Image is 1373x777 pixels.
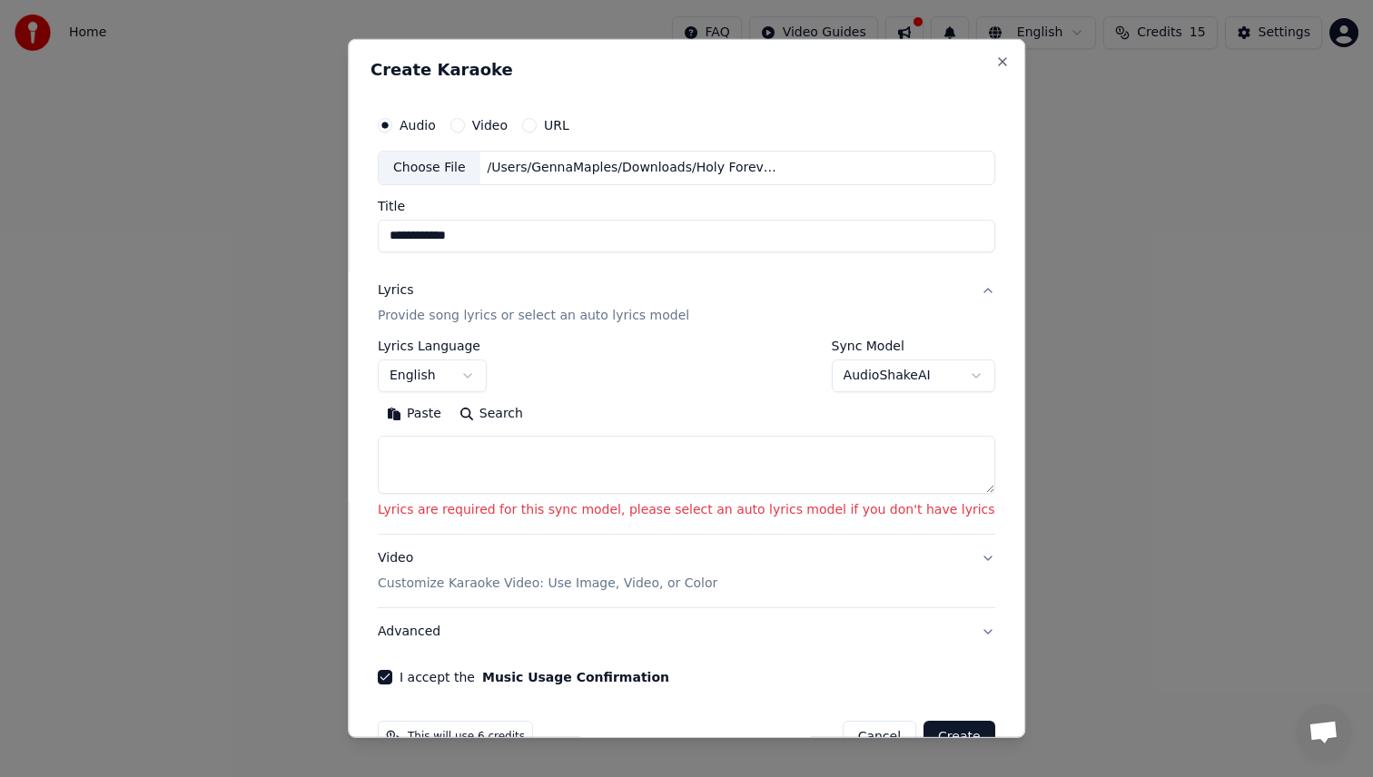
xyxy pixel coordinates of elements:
p: Customize Karaoke Video: Use Image, Video, or Color [378,575,717,593]
button: Advanced [378,608,995,655]
label: Title [378,200,995,212]
div: Choose File [379,152,480,184]
div: Lyrics [378,281,413,300]
span: This will use 6 credits [408,730,525,744]
button: Paste [378,399,450,428]
label: URL [544,119,569,132]
p: Lyrics are required for this sync model, please select an auto lyrics model if you don't have lyrics [378,501,995,519]
button: LyricsProvide song lyrics or select an auto lyrics model [378,267,995,339]
label: I accept the [400,671,669,684]
label: Lyrics Language [378,339,487,352]
label: Audio [400,119,436,132]
button: Create [924,721,995,753]
div: Video [378,549,717,593]
h2: Create Karaoke [370,62,1003,78]
button: I accept the [482,671,669,684]
div: /Users/GennaMaples/Downloads/Holy Forever - Bethel Music, [PERSON_NAME].m4a [480,159,789,177]
div: LyricsProvide song lyrics or select an auto lyrics model [378,339,995,534]
button: VideoCustomize Karaoke Video: Use Image, Video, or Color [378,535,995,607]
label: Video [472,119,508,132]
button: Search [450,399,532,428]
button: Cancel [843,721,916,753]
p: Provide song lyrics or select an auto lyrics model [378,307,689,325]
label: Sync Model [832,339,995,352]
